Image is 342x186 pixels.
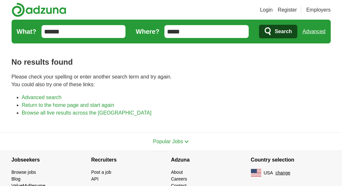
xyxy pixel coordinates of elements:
h1: No results found [12,56,331,68]
h4: Country selection [251,151,331,169]
label: Where? [136,27,159,36]
button: change [275,170,290,176]
a: Careers [171,176,187,181]
a: Employers [306,6,331,14]
a: About [171,170,183,175]
p: Please check your spelling or enter another search term and try again. You could also try one of ... [12,73,331,88]
a: Post a job [91,170,111,175]
span: Search [275,25,292,38]
a: Login [260,6,273,14]
a: Advanced [302,25,325,38]
a: Browse jobs [12,170,36,175]
label: What? [17,27,36,36]
button: Search [259,25,297,38]
a: Register [278,6,297,14]
img: toggle icon [184,140,189,143]
a: API [91,176,99,181]
span: USA [264,170,273,176]
a: Blog [12,176,21,181]
a: Advanced search [22,95,62,100]
img: US flag [251,169,261,177]
a: Return to the home page and start again [22,102,114,108]
span: Popular Jobs [153,139,183,144]
a: Browse all live results across the [GEOGRAPHIC_DATA] [22,110,152,116]
img: Adzuna logo [12,3,66,17]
